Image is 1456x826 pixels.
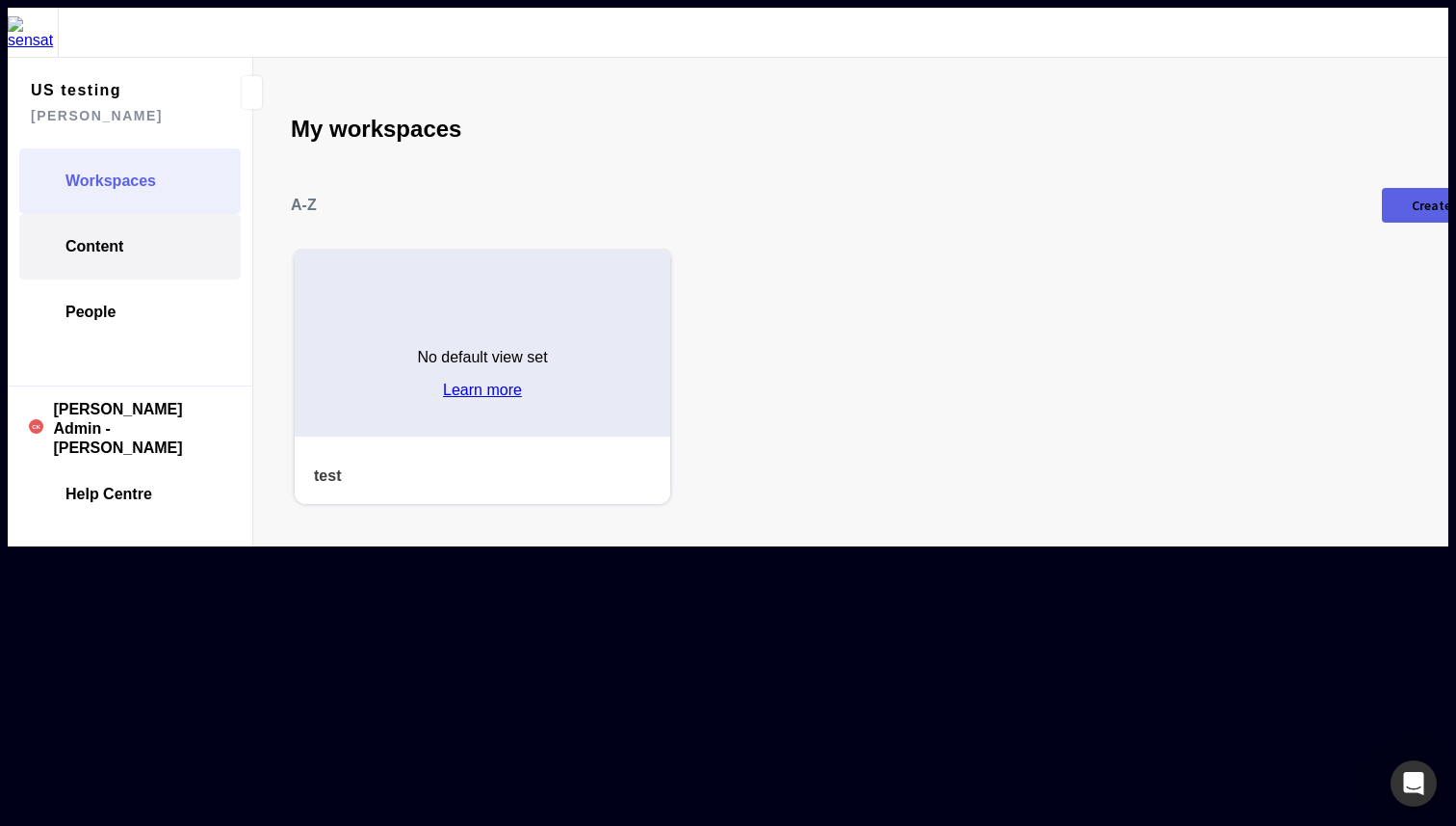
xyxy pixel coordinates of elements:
p: No default view set [417,349,547,366]
span: [PERSON_NAME] [31,103,198,129]
span: [PERSON_NAME] Admin - [PERSON_NAME] [53,400,231,458]
img: sensat [8,16,58,49]
a: Learn more [443,382,522,399]
h4: test [314,466,578,485]
div: Open Intercom Messenger [1391,760,1437,807]
a: Workspaces [19,148,241,214]
a: People [19,280,241,345]
span: Help Centre [65,485,152,504]
p: A-Z [291,197,317,214]
text: CK [32,423,40,430]
a: Content [19,214,241,280]
span: US testing [31,77,198,103]
a: Help Centre [19,462,241,527]
span: People [65,303,116,322]
span: Workspaces [65,172,156,191]
span: Content [65,237,123,256]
